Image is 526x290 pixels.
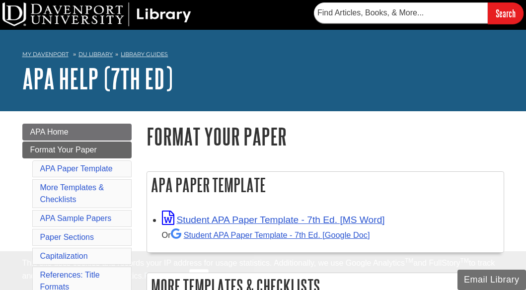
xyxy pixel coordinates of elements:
a: APA Home [22,124,132,141]
a: APA Help (7th Ed) [22,63,173,94]
input: Find Articles, Books, & More... [314,2,488,23]
form: Searches DU Library's articles, books, and more [314,2,524,24]
a: Student APA Paper Template - 7th Ed. [Google Doc] [171,230,370,239]
a: More Templates & Checklists [40,183,104,204]
a: APA Sample Papers [40,214,112,222]
a: Link opens in new window [162,215,385,225]
span: Format Your Paper [30,145,97,154]
input: Search [488,2,524,24]
a: My Davenport [22,50,69,59]
img: DU Library [2,2,191,26]
a: Paper Sections [40,233,94,241]
nav: breadcrumb [22,48,504,64]
a: Library Guides [121,51,168,58]
h1: Format Your Paper [147,124,504,149]
h2: APA Paper Template [147,172,504,198]
small: Or [162,230,370,239]
a: Format Your Paper [22,142,132,158]
a: DU Library [78,51,113,58]
a: Capitalization [40,252,88,260]
button: Email Library [457,270,526,290]
span: APA Home [30,128,69,136]
a: APA Paper Template [40,164,113,173]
